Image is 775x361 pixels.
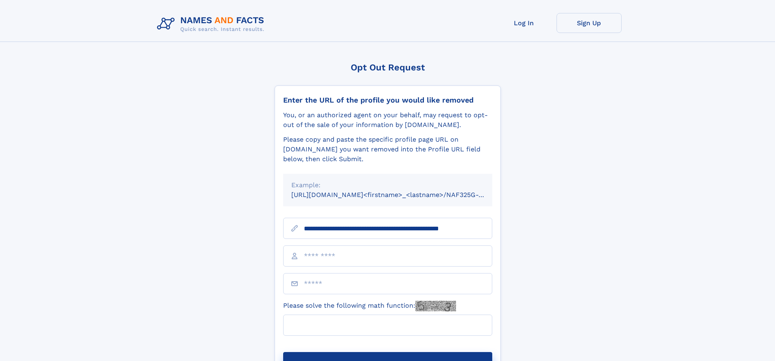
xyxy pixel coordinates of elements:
div: Example: [291,180,484,190]
div: You, or an authorized agent on your behalf, may request to opt-out of the sale of your informatio... [283,110,492,130]
div: Enter the URL of the profile you would like removed [283,96,492,105]
div: Please copy and paste the specific profile page URL on [DOMAIN_NAME] you want removed into the Pr... [283,135,492,164]
label: Please solve the following math function: [283,301,456,311]
small: [URL][DOMAIN_NAME]<firstname>_<lastname>/NAF325G-xxxxxxxx [291,191,508,199]
div: Opt Out Request [275,62,501,72]
a: Log In [491,13,557,33]
a: Sign Up [557,13,622,33]
img: Logo Names and Facts [154,13,271,35]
